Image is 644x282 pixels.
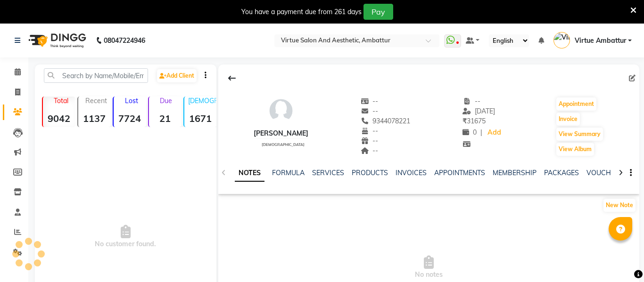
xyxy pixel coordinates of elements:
strong: 21 [149,113,182,124]
a: PRODUCTS [352,169,388,177]
span: [DATE] [462,107,495,115]
img: Virtue Ambattur [553,32,570,48]
img: logo [24,27,89,54]
a: VOUCHERS [586,169,624,177]
a: SERVICES [312,169,344,177]
a: Add Client [157,69,197,82]
strong: 9042 [43,113,75,124]
span: ₹ [462,117,467,125]
span: 31675 [462,117,486,125]
span: 0 [462,128,477,137]
p: Total [47,97,75,105]
img: avatar [267,97,295,125]
p: [DEMOGRAPHIC_DATA] [188,97,217,105]
div: Back to Client [222,69,242,87]
strong: 1137 [78,113,111,124]
a: APPOINTMENTS [434,169,485,177]
p: Due [151,97,182,105]
b: 08047224946 [104,27,145,54]
span: -- [361,146,379,155]
button: Invoice [556,113,580,126]
p: Recent [82,97,111,105]
button: New Note [603,199,636,212]
a: INVOICES [396,169,427,177]
a: PACKAGES [544,169,579,177]
strong: 1671 [184,113,217,124]
div: [PERSON_NAME] [254,129,308,138]
a: Add [486,126,503,139]
span: -- [361,107,379,115]
strong: 7724 [114,113,146,124]
p: Lost [117,97,146,105]
a: FORMULA [272,169,305,177]
span: -- [361,127,379,135]
button: Pay [363,4,393,20]
span: Virtue Ambattur [575,36,626,46]
button: Appointment [556,97,596,111]
button: View Album [556,143,594,156]
span: | [480,128,482,137]
span: -- [361,97,379,105]
div: You have a payment due from 261 days [241,7,362,17]
span: 9344078221 [361,117,411,125]
a: MEMBERSHIP [493,169,537,177]
button: View Summary [556,128,603,141]
span: [DEMOGRAPHIC_DATA] [262,142,305,147]
a: NOTES [235,165,264,182]
input: Search by Name/Mobile/Email/Code [44,68,148,83]
span: -- [361,137,379,145]
span: -- [462,97,480,105]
